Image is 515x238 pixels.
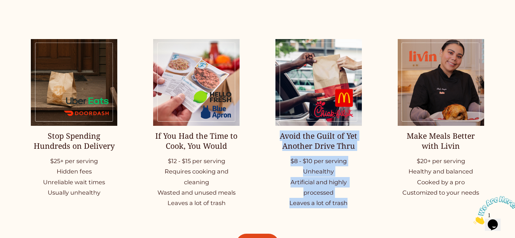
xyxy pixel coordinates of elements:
[3,3,6,9] span: 1
[398,131,484,151] h2: Make Meals Better with Livin
[398,156,484,198] p: $20+ per serving Healthy and balanced Cooked by a pro Customized to your needs
[3,3,47,31] img: Chat attention grabber
[153,156,240,208] p: $12 - $15 per serving Requires cooking and cleaning Wasted and unused meals Leaves a lot of trash
[471,193,515,227] iframe: chat widget
[275,131,362,151] h2: Avoid the Guilt of Yet Another Drive Thru
[31,156,117,198] p: $25+ per serving Hidden fees Unreliable wait times Usually unhealthy
[153,131,240,151] h2: If You Had the Time to Cook, You Would
[31,131,117,151] h2: Stop Spending Hundreds on Delivery
[275,156,362,208] p: $8 - $10 per serving Unhealthy Artificial and highly processed Leaves a lot of trash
